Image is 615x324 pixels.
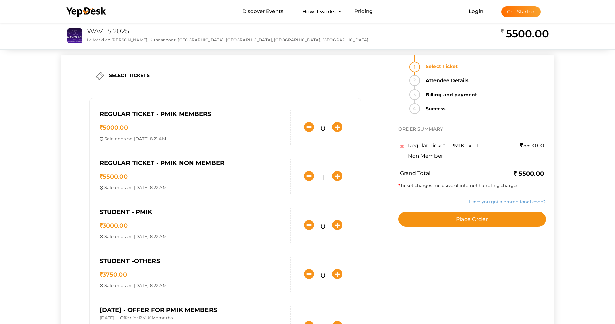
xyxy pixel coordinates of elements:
span: 5500.00 [100,173,128,180]
p: [DATE] -- Offer for PMIK Memerbs [100,315,285,323]
p: ends on [DATE] 8:22 AM [100,282,285,289]
span: Regular Ticket - PMIK Members [100,110,211,118]
a: Discover Events [242,5,284,18]
span: Sale [104,136,114,141]
button: How it works [300,5,338,18]
b: 5500.00 [514,170,544,177]
span: x 1 [469,142,479,149]
strong: Billing and payment [422,89,546,100]
span: Ticket charges inclusive of internet handling charges [398,183,519,188]
strong: Success [422,103,546,114]
p: ends on [DATE] 8:22 AM [100,233,285,240]
span: Regular Ticket - PMIK Non Member [408,142,465,159]
span: Place Order [456,216,488,222]
span: Sale [104,283,114,288]
img: ticket.png [96,72,104,80]
span: 3000.00 [100,222,128,229]
span: 3750.00 [100,271,127,278]
label: Grand Total [400,170,431,177]
span: [DATE] - Offer for PMIK Members [100,306,217,314]
p: ends on [DATE] 8:22 AM [100,184,285,191]
img: S4WQAGVX_small.jpeg [67,28,82,43]
span: Student - PMIK [100,208,152,216]
strong: Attendee Details [422,75,546,86]
span: 5500.00 [520,142,544,149]
a: Have you got a promotional code? [469,199,546,204]
h2: 5500.00 [501,27,549,40]
span: 5000.00 [100,124,128,131]
span: Sale [104,234,114,239]
label: SELECT TICKETS [109,72,150,79]
a: Login [469,8,483,14]
span: ORDER SUMMARY [398,126,443,132]
p: Le Méridien [PERSON_NAME], Kundannoor, [GEOGRAPHIC_DATA], [GEOGRAPHIC_DATA], [GEOGRAPHIC_DATA], [... [87,37,395,43]
p: ends on [DATE] 8:21 AM [100,136,285,142]
a: WAVES 2025 [87,27,129,35]
button: Get Started [501,6,541,17]
span: Regular Ticket - PMIK Non Member [100,159,224,167]
span: Sale [104,185,114,190]
span: Student -Others [100,257,160,265]
button: Place Order [398,212,546,227]
strong: Select Ticket [422,61,546,72]
a: Pricing [354,5,373,18]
